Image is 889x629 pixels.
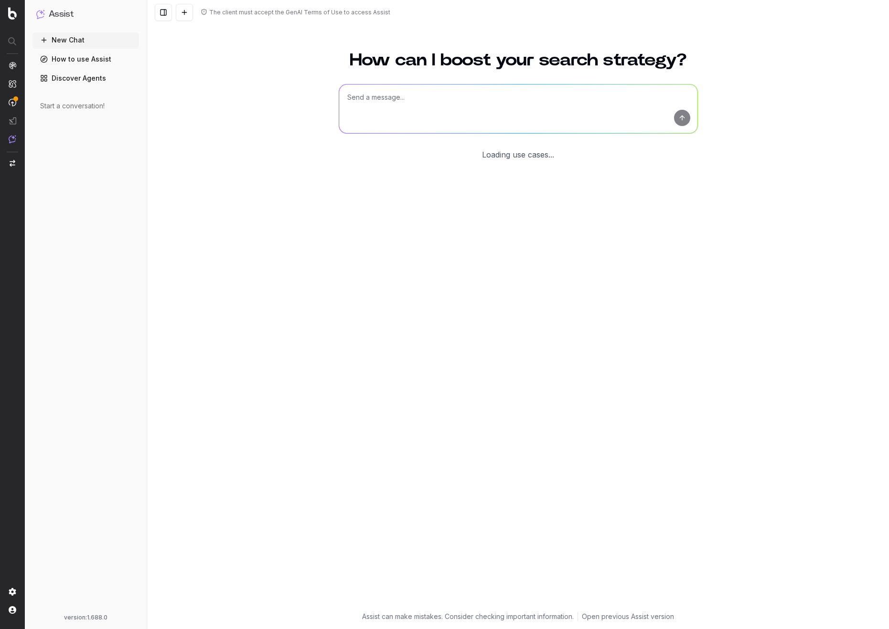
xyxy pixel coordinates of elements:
[8,7,17,20] img: Botify logo
[10,160,15,167] img: Switch project
[362,612,574,621] p: Assist can make mistakes. Consider checking important information.
[36,614,135,621] div: version: 1.688.0
[209,9,390,16] div: The client must accept the GenAI Terms of Use to access Assist
[32,52,139,67] a: How to use Assist
[482,149,554,160] div: Loading use cases...
[582,612,674,621] a: Open previous Assist version
[9,62,16,69] img: Analytics
[32,32,139,48] button: New Chat
[9,588,16,596] img: Setting
[36,8,135,21] button: Assist
[9,80,16,88] img: Intelligence
[36,10,45,19] img: Assist
[9,98,16,106] img: Activation
[49,8,74,21] h1: Assist
[339,52,698,69] h1: How can I boost your search strategy?
[9,135,16,143] img: Assist
[9,117,16,125] img: Studio
[32,71,139,86] a: Discover Agents
[40,101,131,111] div: Start a conversation!
[9,606,16,614] img: My account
